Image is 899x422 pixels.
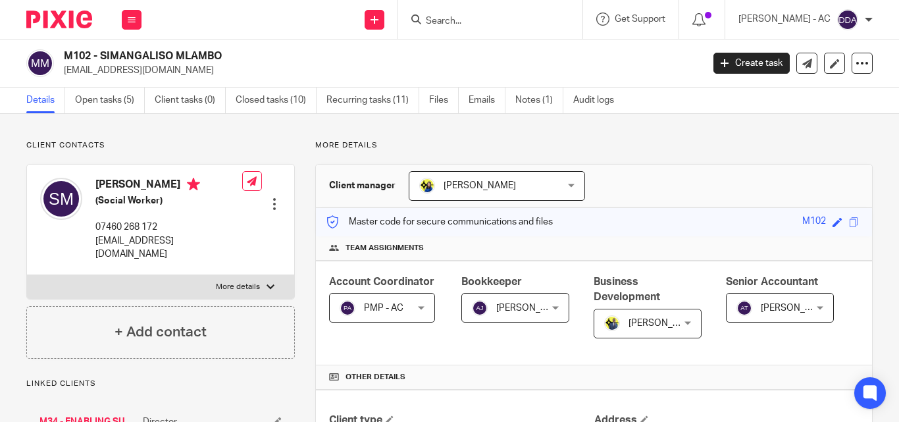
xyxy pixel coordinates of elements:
span: Account Coordinator [329,277,434,287]
a: Closed tasks (10) [236,88,317,113]
p: [PERSON_NAME] - AC [738,13,831,26]
a: Files [429,88,459,113]
img: svg%3E [837,9,858,30]
span: [PERSON_NAME] [496,303,569,313]
p: [EMAIL_ADDRESS][DOMAIN_NAME] [64,64,694,77]
h4: [PERSON_NAME] [95,178,242,194]
h3: Client manager [329,179,396,192]
a: Recurring tasks (11) [326,88,419,113]
span: Bookkeeper [461,277,522,287]
span: Business Development [594,277,660,302]
a: Audit logs [573,88,624,113]
img: svg%3E [472,300,488,316]
p: 07460 268 172 [95,221,242,234]
a: Notes (1) [515,88,563,113]
img: Dennis-Starbridge.jpg [604,315,620,331]
span: Get Support [615,14,665,24]
span: Senior Accountant [726,277,818,287]
a: Client tasks (0) [155,88,226,113]
img: Bobo-Starbridge%201.jpg [419,178,435,194]
p: Master code for secure communications and files [326,215,553,228]
h4: + Add contact [115,322,207,342]
p: More details [315,140,873,151]
input: Search [424,16,543,28]
a: Details [26,88,65,113]
h2: M102 - SIMANGALISO MLAMBO [64,49,568,63]
p: Linked clients [26,379,295,389]
span: Team assignments [346,243,424,253]
i: Primary [187,178,200,191]
img: Pixie [26,11,92,28]
h5: (Social Worker) [95,194,242,207]
span: PMP - AC [364,303,403,313]
p: Client contacts [26,140,295,151]
a: Open tasks (5) [75,88,145,113]
p: More details [216,282,260,292]
img: svg%3E [26,49,54,77]
p: [EMAIL_ADDRESS][DOMAIN_NAME] [95,234,242,261]
img: svg%3E [736,300,752,316]
div: M102 [802,215,826,230]
span: Other details [346,372,405,382]
span: [PERSON_NAME] [444,181,516,190]
a: Create task [713,53,790,74]
span: [PERSON_NAME] [629,319,701,328]
span: [PERSON_NAME] [761,303,833,313]
img: svg%3E [340,300,355,316]
img: svg%3E [40,178,82,220]
a: Emails [469,88,505,113]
